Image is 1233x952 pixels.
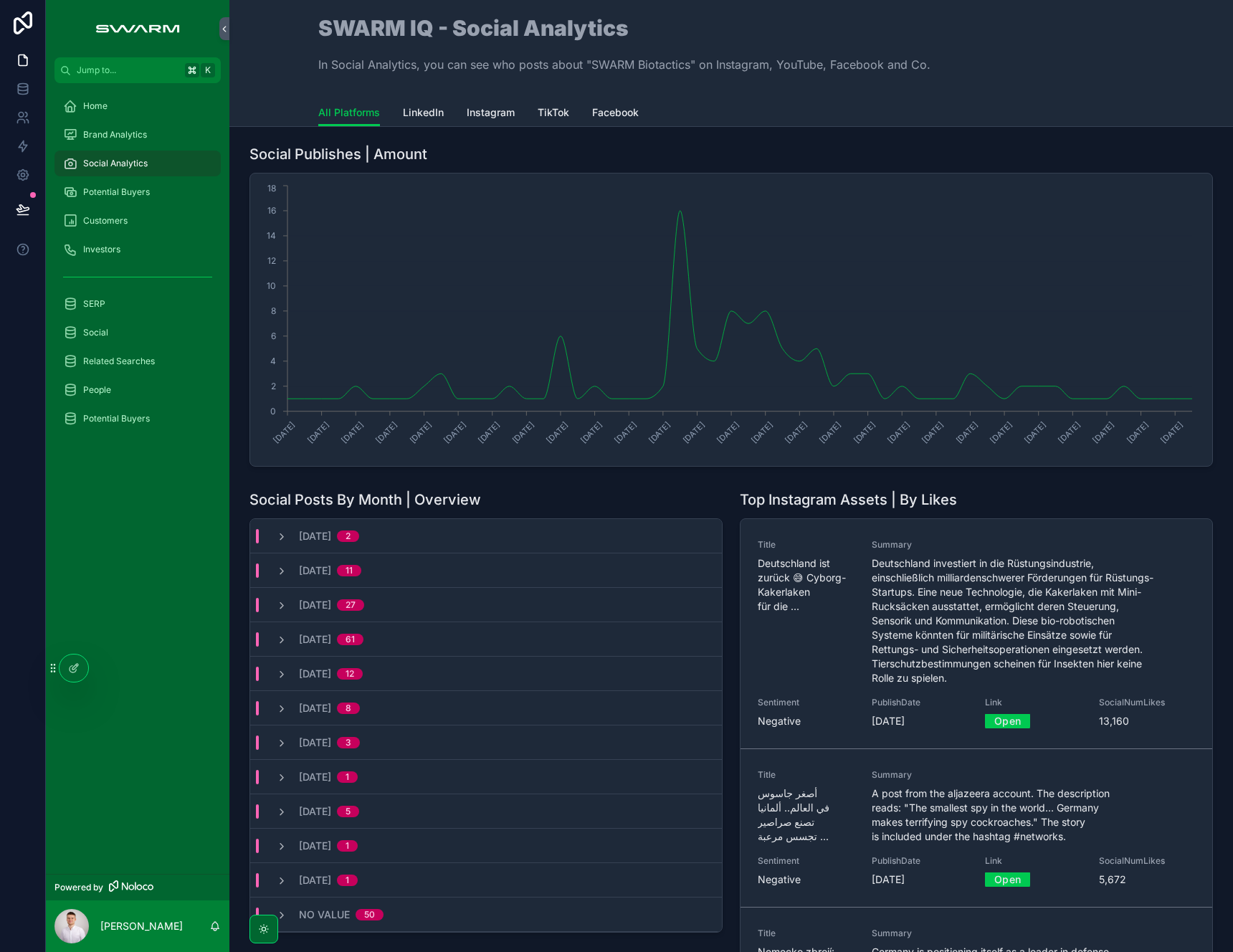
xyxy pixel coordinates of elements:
tspan: 18 [267,183,276,194]
span: 5,672 [1099,872,1196,887]
text: [DATE] [1090,419,1116,445]
span: Title [758,928,854,939]
text: [DATE] [1125,419,1151,445]
span: Powered by [54,882,103,893]
span: No value [299,908,350,922]
a: Potential Buyers [54,179,221,205]
a: Instagram [467,100,515,128]
span: Deutschland investiert in die Rüstungsindustrie, einschließlich milliardenschwerer Förderungen fü... [872,556,1158,685]
span: Summary [872,539,1158,551]
a: Customers [54,208,221,234]
a: Brand Analytics [54,122,221,148]
div: 11 [346,565,353,576]
tspan: 14 [267,230,276,241]
span: LinkedIn [403,105,444,120]
div: 1 [346,840,349,852]
span: [DATE] [299,839,331,853]
text: [DATE] [305,419,331,445]
span: [DATE] [299,667,331,681]
text: [DATE] [681,419,707,445]
text: [DATE] [1057,419,1082,445]
a: LinkedIn [403,100,444,128]
a: TitleDeutschland ist zurück 😅 Cyborg-Kakerlaken für die ...SummaryDeutschland investiert in die R... [741,519,1212,749]
span: Investors [83,244,120,255]
tspan: 0 [270,406,276,416]
a: Investors [54,237,221,262]
div: 1 [346,771,349,783]
text: [DATE] [715,419,741,445]
div: 50 [364,909,375,920]
h1: SWARM IQ - Social Analytics [318,17,930,39]
span: Summary [872,928,1158,939]
span: Link [985,697,1082,708]
h1: Social Posts By Month | Overview [249,490,481,510]
text: [DATE] [988,419,1014,445]
tspan: 2 [271,381,276,391]
span: Sentiment [758,697,854,708]
a: Potential Buyers [54,406,221,432]
span: PublishDate [872,697,968,708]
span: 13,160 [1099,714,1196,728]
a: Open [985,710,1030,732]
a: Related Searches [54,348,221,374]
text: [DATE] [1159,419,1185,445]
a: TikTok [538,100,569,128]
h1: Top Instagram Assets | By Likes [740,490,957,510]
span: Title [758,539,854,551]
span: [DATE] [872,714,968,728]
div: 61 [346,634,355,645]
span: Title [758,769,854,781]
tspan: 6 [271,330,276,341]
p: [PERSON_NAME] [100,919,183,933]
div: 1 [346,875,349,886]
text: [DATE] [954,419,980,445]
tspan: 12 [267,255,276,266]
h1: Social Publishes | Amount [249,144,427,164]
text: [DATE] [852,419,877,445]
span: Social [83,327,108,338]
a: SERP [54,291,221,317]
text: [DATE] [271,419,297,445]
tspan: 8 [271,305,276,316]
a: Open [985,868,1030,890]
a: Social Analytics [54,151,221,176]
text: [DATE] [442,419,467,445]
span: [DATE] [299,701,331,715]
img: App logo [88,17,186,40]
span: Jump to... [77,65,179,76]
a: Home [54,93,221,119]
span: [DATE] [299,873,331,887]
text: [DATE] [784,419,809,445]
a: All Platforms [318,100,380,127]
text: [DATE] [886,419,912,445]
div: 5 [346,806,351,817]
text: [DATE] [476,419,502,445]
text: [DATE] [340,419,366,445]
text: [DATE] [579,419,604,445]
tspan: 10 [267,280,276,291]
a: Social [54,320,221,346]
span: Facebook [592,105,639,120]
a: People [54,377,221,403]
button: Jump to...K [54,57,221,83]
span: Brand Analytics [83,129,147,141]
span: [DATE] [299,529,331,543]
a: Titleأصغر جاسوس في العالم.. ألمانيا تصنع صراصير تجسس مرعبة ...SummaryA post from the aljazeera ac... [741,749,1212,908]
span: A post from the aljazeera account. The description reads: "The smallest spy in the world... Germa... [872,786,1158,844]
div: chart [259,182,1204,457]
tspan: 4 [270,356,276,366]
span: [DATE] [299,632,331,647]
text: [DATE] [544,419,570,445]
p: In Social Analytics, you can see who posts about "SWARM Biotactics" on Instagram, YouTube, Facebo... [318,56,930,73]
span: Potential Buyers [83,186,150,198]
span: Customers [83,215,128,227]
span: Summary [872,769,1158,781]
span: SERP [83,298,105,310]
span: [DATE] [299,736,331,750]
a: Powered by [46,874,229,900]
tspan: 16 [267,205,276,216]
span: أصغر جاسوس في العالم.. ألمانيا تصنع صراصير تجسس مرعبة ... [758,786,854,844]
span: SocialNumLikes [1099,855,1196,867]
text: [DATE] [920,419,946,445]
span: Related Searches [83,356,155,367]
